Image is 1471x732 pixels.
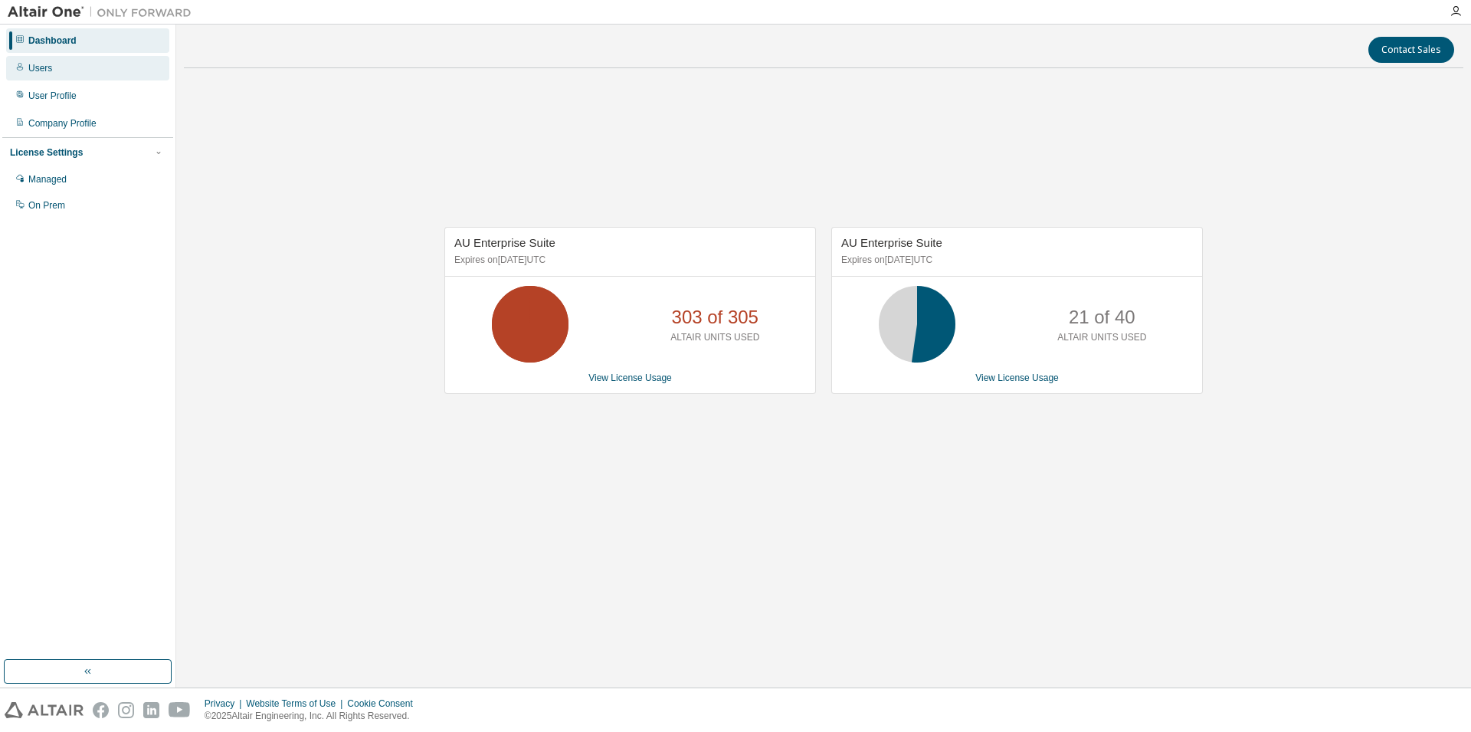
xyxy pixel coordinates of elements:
span: AU Enterprise Suite [454,236,555,249]
div: On Prem [28,199,65,212]
p: Expires on [DATE] UTC [841,254,1189,267]
div: Company Profile [28,117,97,130]
p: 303 of 305 [672,304,758,330]
p: ALTAIR UNITS USED [670,331,759,344]
div: Dashboard [28,34,77,47]
img: youtube.svg [169,702,191,718]
img: Altair One [8,5,199,20]
div: Managed [28,173,67,185]
img: altair_logo.svg [5,702,84,718]
p: Expires on [DATE] UTC [454,254,802,267]
div: Privacy [205,698,246,710]
img: linkedin.svg [143,702,159,718]
div: Website Terms of Use [246,698,347,710]
a: View License Usage [588,373,672,383]
div: Cookie Consent [347,698,421,710]
div: Users [28,62,52,74]
p: ALTAIR UNITS USED [1057,331,1146,344]
img: instagram.svg [118,702,134,718]
a: View License Usage [975,373,1059,383]
img: facebook.svg [93,702,109,718]
p: © 2025 Altair Engineering, Inc. All Rights Reserved. [205,710,422,723]
p: 21 of 40 [1069,304,1135,330]
button: Contact Sales [1368,37,1454,63]
span: AU Enterprise Suite [841,236,942,249]
div: User Profile [28,90,77,102]
div: License Settings [10,146,83,159]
